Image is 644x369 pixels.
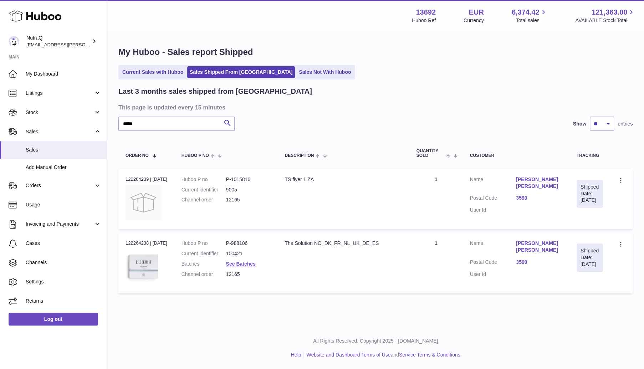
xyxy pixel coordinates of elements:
span: My Dashboard [26,71,101,77]
span: Quantity Sold [416,149,445,158]
dt: Current identifier [182,186,226,193]
a: See Batches [226,261,255,267]
span: Order No [126,153,149,158]
span: entries [618,121,633,127]
label: Show [573,121,586,127]
span: [EMAIL_ADDRESS][PERSON_NAME][DOMAIN_NAME] [26,42,143,47]
a: Website and Dashboard Terms of Use [306,352,390,358]
span: Orders [26,182,94,189]
dd: 100421 [226,250,270,257]
span: Returns [26,298,101,304]
div: Shipped Date: [DATE] [581,247,599,268]
span: 121,363.00 [592,7,627,17]
span: Description [285,153,314,158]
a: Sales Not With Huboo [296,66,353,78]
a: 121,363.00 AVAILABLE Stock Total [575,7,635,24]
dt: Name [470,176,516,191]
div: TS flyer 1 ZA [285,176,402,183]
dt: Channel order [182,196,226,203]
dt: Postal Code [470,195,516,203]
li: and [304,352,460,358]
dd: 12165 [226,196,270,203]
dt: Name [470,240,516,255]
p: All Rights Reserved. Copyright 2025 - [DOMAIN_NAME] [113,338,638,344]
span: Stock [26,109,94,116]
a: Log out [9,313,98,326]
dd: 12165 [226,271,270,278]
a: 6,374.42 Total sales [512,7,548,24]
span: 6,374.42 [512,7,540,17]
h1: My Huboo - Sales report Shipped [118,46,633,58]
dt: User Id [470,207,516,214]
td: 1 [409,233,463,293]
dd: 9005 [226,186,270,193]
td: 1 [409,169,463,229]
span: Settings [26,278,101,285]
img: odd.nordahl@nutraq.com [9,36,19,47]
h2: Last 3 months sales shipped from [GEOGRAPHIC_DATA] [118,87,312,96]
a: [PERSON_NAME] [PERSON_NAME] [516,240,562,253]
span: Add Manual Order [26,164,101,171]
img: no-photo.jpg [126,185,161,220]
dt: User Id [470,271,516,278]
strong: EUR [469,7,484,17]
h3: This page is updated every 15 minutes [118,103,631,111]
a: Current Sales with Huboo [120,66,186,78]
dt: Current identifier [182,250,226,257]
strong: 13692 [416,7,436,17]
span: Sales [26,147,101,153]
span: Listings [26,90,94,97]
div: 122264238 | [DATE] [126,240,167,246]
a: 3590 [516,259,562,266]
div: The Solution NO_DK_FR_NL_UK_DE_ES [285,240,402,247]
div: Huboo Ref [412,17,436,24]
dt: Batches [182,261,226,267]
dt: Huboo P no [182,240,226,247]
a: 3590 [516,195,562,201]
span: Sales [26,128,94,135]
div: Currency [464,17,484,24]
img: 136921728478892.jpg [126,249,161,285]
span: Usage [26,201,101,208]
dt: Channel order [182,271,226,278]
dd: P-988106 [226,240,270,247]
div: Shipped Date: [DATE] [581,184,599,204]
span: AVAILABLE Stock Total [575,17,635,24]
span: Invoicing and Payments [26,221,94,227]
span: Huboo P no [182,153,209,158]
div: NutraQ [26,35,91,48]
div: Customer [470,153,562,158]
dd: P-1015816 [226,176,270,183]
a: [PERSON_NAME] [PERSON_NAME] [516,176,562,190]
div: Tracking [577,153,603,158]
dt: Postal Code [470,259,516,267]
a: Help [291,352,301,358]
span: Cases [26,240,101,247]
dt: Huboo P no [182,176,226,183]
span: Total sales [516,17,547,24]
a: Sales Shipped From [GEOGRAPHIC_DATA] [187,66,295,78]
div: 122264239 | [DATE] [126,176,167,183]
span: Channels [26,259,101,266]
a: Service Terms & Conditions [399,352,460,358]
